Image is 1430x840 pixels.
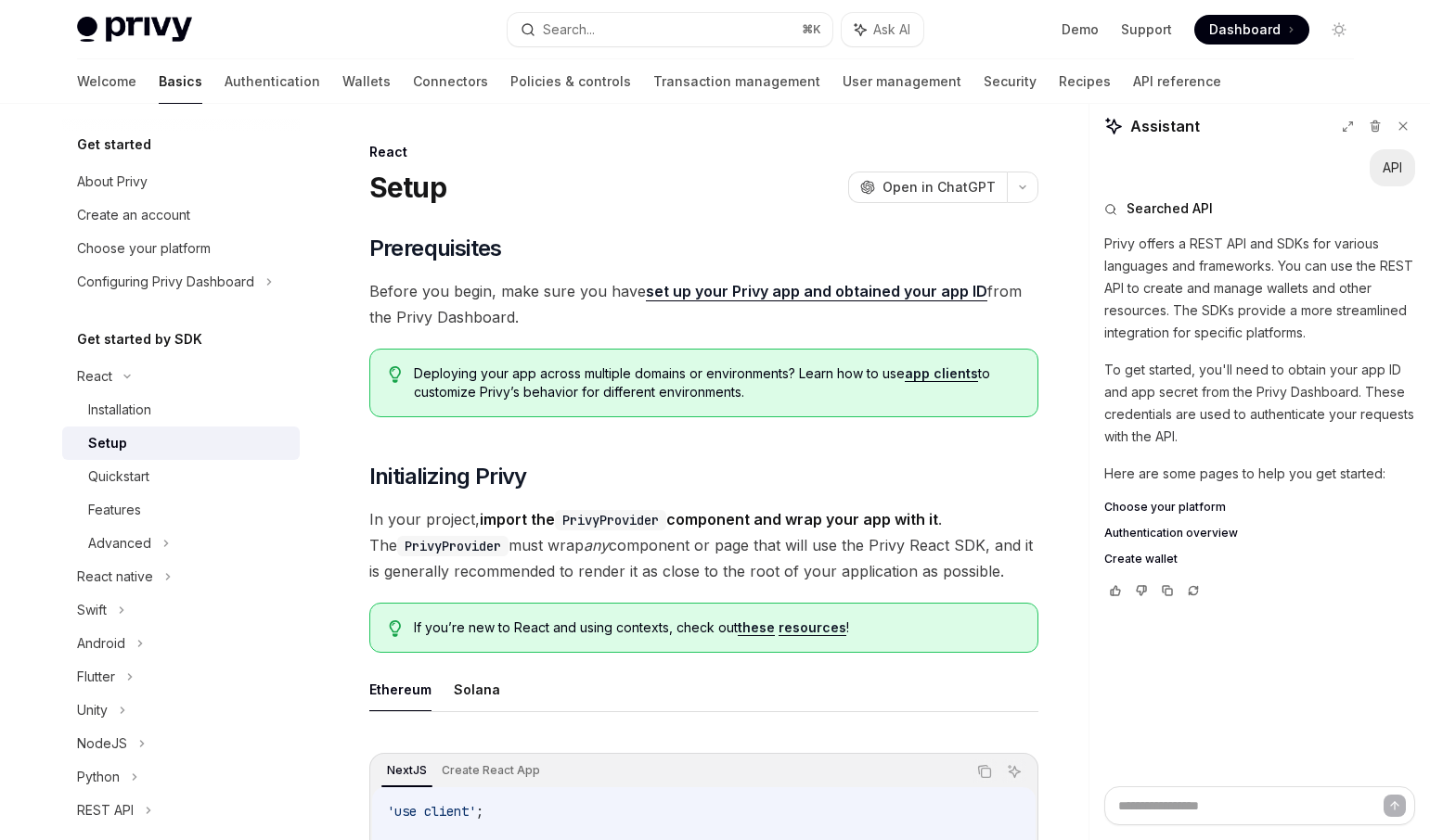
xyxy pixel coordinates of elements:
h5: Get started [77,134,151,156]
div: Android [77,632,125,655]
a: resources [779,619,846,636]
button: Ask AI [842,13,923,46]
div: Advanced [88,532,151,554]
img: light logo [77,17,192,43]
button: Open in ChatGPT [848,172,1007,203]
span: If you’re new to React and using contexts, check out ! [414,618,1018,637]
span: Open in ChatGPT [882,178,996,197]
div: Features [88,499,141,521]
span: Deploying your app across multiple domains or environments? Learn how to use to customize Privy’s... [414,364,1018,401]
span: Initializing Privy [369,462,527,491]
span: Dashboard [1209,20,1281,39]
div: About Privy [77,171,148,193]
a: Quickstart [62,460,300,493]
div: API [1383,159,1402,177]
a: Setup [62,426,300,460]
div: REST API [77,799,134,821]
div: Create React App [436,759,546,782]
span: Ask AI [873,20,910,39]
a: Security [984,59,1037,104]
a: Authentication overview [1104,526,1415,541]
a: Dashboard [1194,15,1309,45]
div: React native [77,566,153,588]
button: Solana [454,668,500,711]
em: any [584,536,609,554]
h1: Setup [369,171,446,204]
button: Toggle dark mode [1324,15,1354,45]
button: Copy the contents from the code block [973,759,997,783]
a: Wallets [342,59,391,104]
code: PrivyProvider [555,510,666,530]
div: NodeJS [77,732,127,755]
a: set up your Privy app and obtained your app ID [646,282,987,301]
a: API reference [1133,59,1221,104]
span: Create wallet [1104,552,1178,566]
span: Prerequisites [369,234,502,263]
div: Flutter [77,666,115,688]
p: Privy offers a REST API and SDKs for various languages and frameworks. You can use the REST API t... [1104,233,1415,344]
div: Create an account [77,204,190,226]
span: Authentication overview [1104,526,1238,541]
p: Here are some pages to help you get started: [1104,463,1415,485]
span: In your project, . The must wrap component or page that will use the Privy React SDK, and it is g... [369,506,1038,584]
span: Choose your platform [1104,500,1226,515]
a: Policies & controls [510,59,631,104]
code: PrivyProvider [397,536,509,556]
button: Ask AI [1002,759,1026,783]
a: Recipes [1059,59,1111,104]
div: Swift [77,599,107,621]
div: Python [77,766,120,788]
p: To get started, you'll need to obtain your app ID and app secret from the Privy Dashboard. These ... [1104,359,1415,448]
button: Send message [1384,795,1406,817]
svg: Tip [389,620,402,637]
button: Searched API [1104,199,1415,218]
button: Ethereum [369,668,432,711]
a: User management [843,59,961,104]
a: Basics [159,59,202,104]
div: Configuring Privy Dashboard [77,271,254,293]
span: 'use client' [387,803,476,820]
div: Quickstart [88,465,149,488]
span: ; [476,803,483,820]
strong: import the component and wrap your app with it [480,510,938,528]
span: ⌘ K [802,22,821,37]
div: NextJS [381,759,432,782]
div: Setup [88,432,127,454]
a: Demo [1062,20,1099,39]
a: app clients [905,365,978,382]
a: these [738,619,775,636]
div: React [369,143,1038,161]
div: Unity [77,699,108,721]
span: Assistant [1130,115,1200,137]
svg: Tip [389,366,402,383]
div: Choose your platform [77,237,211,260]
div: Search... [543,19,595,41]
a: Choose your platform [1104,500,1415,515]
span: Before you begin, make sure you have from the Privy Dashboard. [369,278,1038,330]
a: Support [1121,20,1172,39]
button: Search...⌘K [508,13,832,46]
a: Create wallet [1104,552,1415,566]
a: Create an account [62,198,300,232]
a: Choose your platform [62,232,300,265]
div: Installation [88,399,151,421]
a: Installation [62,393,300,426]
h5: Get started by SDK [77,328,202,350]
a: Features [62,493,300,527]
a: Authentication [225,59,320,104]
div: React [77,365,112,388]
span: Searched API [1127,199,1213,218]
a: Transaction management [653,59,820,104]
a: Connectors [413,59,488,104]
a: Welcome [77,59,136,104]
a: About Privy [62,165,300,198]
